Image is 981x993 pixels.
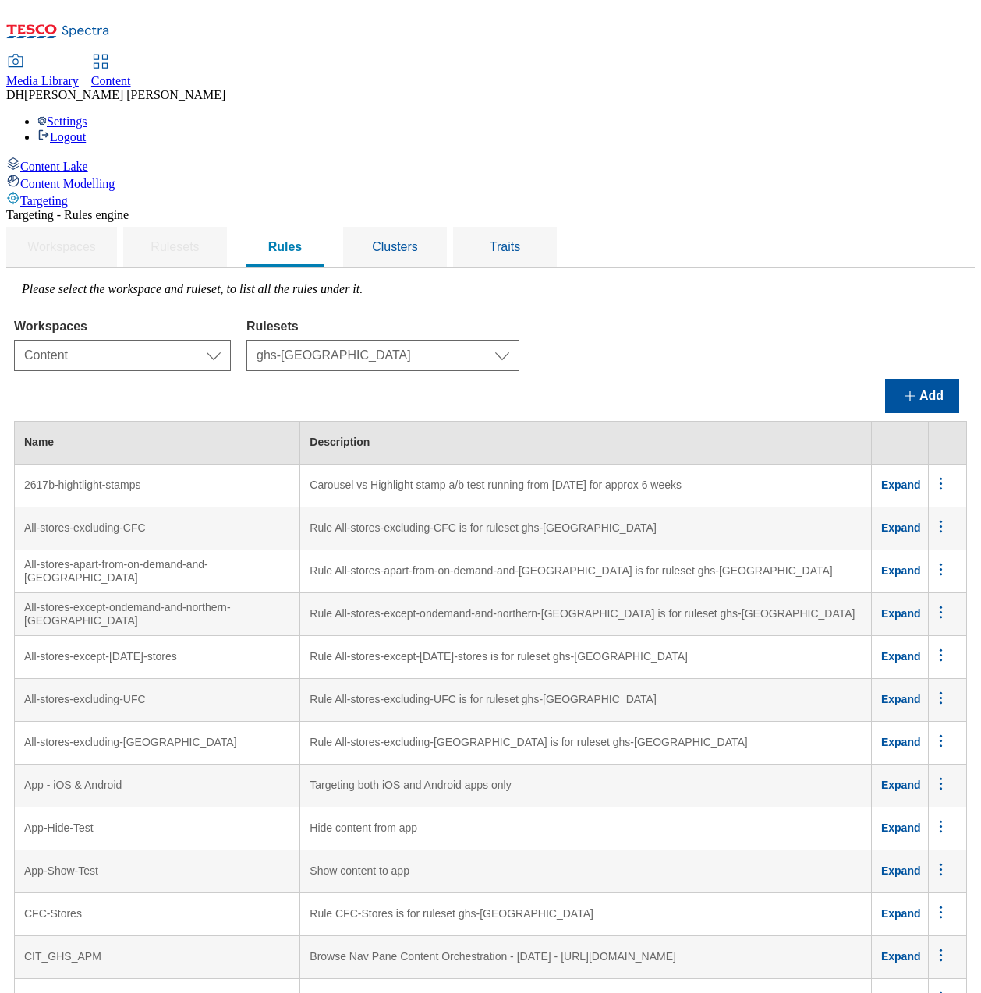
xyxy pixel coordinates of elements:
span: Expand [881,479,921,491]
span: Content Modelling [20,177,115,190]
td: All-stores-excluding-[GEOGRAPHIC_DATA] [15,722,300,765]
span: Expand [881,693,921,705]
svg: menus [931,817,951,836]
span: Expand [881,564,921,577]
span: Content Lake [20,160,88,173]
svg: menus [931,774,951,793]
svg: menus [931,517,951,536]
td: Rule All-stores-apart-from-on-demand-and-[GEOGRAPHIC_DATA] is for ruleset ghs-[GEOGRAPHIC_DATA] [300,550,872,593]
button: Add [885,379,959,413]
td: CFC-Stores [15,893,300,936]
td: Rule All-stores-except-ondemand-and-northern-[GEOGRAPHIC_DATA] is for ruleset ghs-[GEOGRAPHIC_DATA] [300,593,872,636]
span: [PERSON_NAME] [PERSON_NAME] [24,88,225,101]
th: Name [15,422,300,465]
span: Traits [490,240,520,253]
td: All-stores-excluding-CFC [15,507,300,550]
td: All-stores-except-[DATE]-stores [15,636,300,679]
span: Expand [881,822,921,834]
span: Clusters [372,240,418,253]
span: Expand [881,607,921,620]
span: Expand [881,864,921,877]
svg: menus [931,903,951,922]
span: Expand [881,779,921,791]
td: All-stores-excluding-UFC [15,679,300,722]
td: App-Show-Test [15,850,300,893]
a: Content [91,55,131,88]
a: Settings [37,115,87,128]
td: Targeting both iOS and Android apps only [300,765,872,807]
a: Targeting [6,191,975,208]
svg: menus [931,560,951,579]
td: App - iOS & Android [15,765,300,807]
span: Content [91,74,131,87]
svg: menus [931,474,951,493]
td: Carousel vs Highlight stamp a/b test running from [DATE] for approx 6 weeks [300,465,872,507]
span: DH [6,88,24,101]
label: Workspaces [14,320,231,334]
label: Rulesets [246,320,519,334]
span: Expand [881,950,921,963]
a: Content Modelling [6,174,975,191]
td: Rule All-stores-excluding-UFC is for ruleset ghs-[GEOGRAPHIC_DATA] [300,679,872,722]
td: Rule All-stores-excluding-[GEOGRAPHIC_DATA] is for ruleset ghs-[GEOGRAPHIC_DATA] [300,722,872,765]
span: Expand [881,650,921,663]
svg: menus [931,688,951,708]
svg: menus [931,645,951,665]
span: Media Library [6,74,79,87]
a: Content Lake [6,157,975,174]
td: Hide content from app [300,807,872,850]
td: Rule All-stores-except-[DATE]-stores is for ruleset ghs-[GEOGRAPHIC_DATA] [300,636,872,679]
label: Please select the workspace and ruleset, to list all the rules under it. [22,282,363,295]
svg: menus [931,860,951,879]
span: Rules [268,240,303,253]
th: Description [300,422,872,465]
td: Rule All-stores-excluding-CFC is for ruleset ghs-[GEOGRAPHIC_DATA] [300,507,872,550]
a: Logout [37,130,86,143]
div: Targeting - Rules engine [6,208,975,222]
td: All-stores-except-ondemand-and-northern-[GEOGRAPHIC_DATA] [15,593,300,636]
td: CIT_GHS_APM [15,936,300,979]
td: Show content to app [300,850,872,893]
td: App-Hide-Test [15,807,300,850]
span: Expand [881,736,921,748]
td: 2617b-hightlight-stamps [15,465,300,507]
span: Expand [881,521,921,534]
svg: menus [931,731,951,751]
td: All-stores-apart-from-on-demand-and-[GEOGRAPHIC_DATA] [15,550,300,593]
a: Media Library [6,55,79,88]
span: Expand [881,907,921,920]
svg: menus [931,603,951,622]
span: Targeting [20,194,68,207]
svg: menus [931,945,951,965]
td: Rule CFC-Stores is for ruleset ghs-[GEOGRAPHIC_DATA] [300,893,872,936]
td: Browse Nav Pane Content Orchestration - [DATE] - [URL][DOMAIN_NAME] [300,936,872,979]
